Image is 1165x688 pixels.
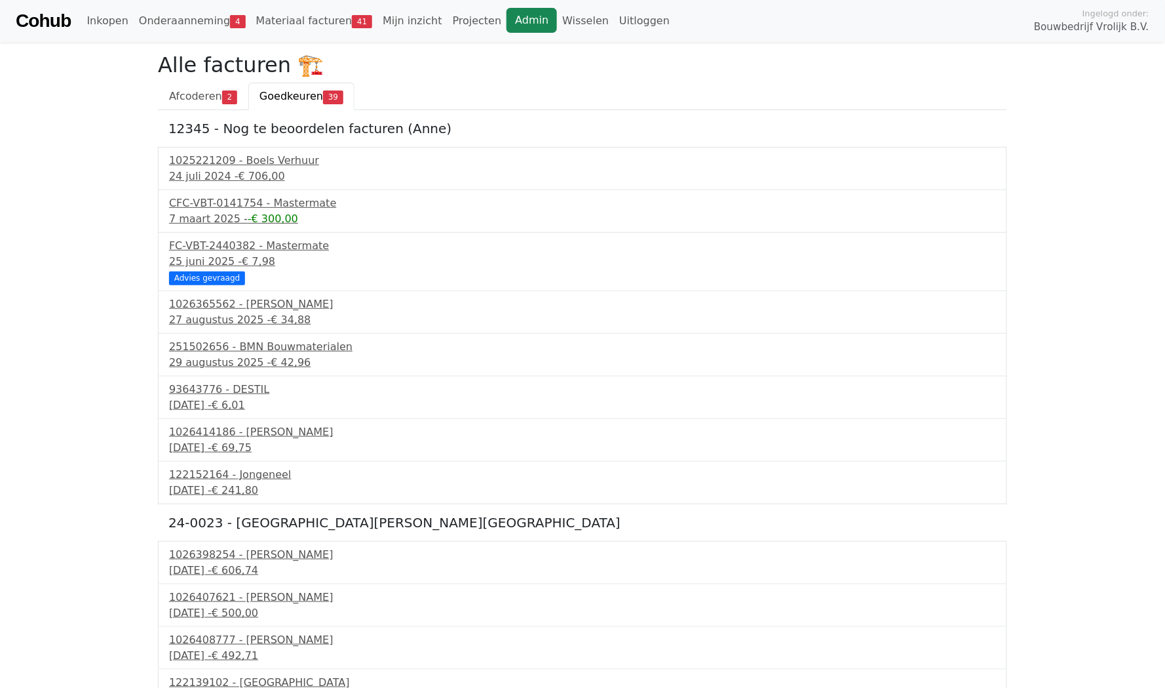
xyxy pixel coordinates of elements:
a: 1026398254 - [PERSON_NAME][DATE] -€ 606,74 [169,547,996,578]
span: € 606,74 [212,564,258,577]
a: Admin [506,8,557,33]
a: 122152164 - Jongeneel[DATE] -€ 241,80 [169,467,996,498]
div: 7 maart 2025 - [169,211,996,227]
a: 1026365562 - [PERSON_NAME]27 augustus 2025 -€ 34,88 [169,296,996,328]
span: -€ 300,00 [248,212,298,225]
div: FC-VBT-2440382 - Mastermate [169,238,996,254]
span: € 69,75 [212,441,252,454]
div: 27 augustus 2025 - [169,312,996,328]
div: [DATE] - [169,605,996,621]
span: 41 [352,15,372,28]
div: [DATE] - [169,563,996,578]
div: [DATE] - [169,440,996,456]
a: Onderaanneming4 [134,8,251,34]
a: Uitloggen [614,8,675,34]
span: € 706,00 [239,170,285,182]
div: 1026408777 - [PERSON_NAME] [169,632,996,648]
div: 25 juni 2025 - [169,254,996,270]
span: 4 [230,15,245,28]
div: CFC-VBT-0141754 - Mastermate [169,195,996,211]
div: 1026407621 - [PERSON_NAME] [169,590,996,605]
a: Cohub [16,5,71,37]
a: 1025221209 - Boels Verhuur24 juli 2024 -€ 706,00 [169,153,996,184]
a: 1026408777 - [PERSON_NAME][DATE] -€ 492,71 [169,632,996,664]
span: € 7,98 [242,255,275,268]
span: Bouwbedrijf Vrolijk B.V. [1034,20,1149,35]
a: FC-VBT-2440382 - Mastermate25 juni 2025 -€ 7,98 Advies gevraagd [169,238,996,283]
div: 24 juli 2024 - [169,169,996,184]
a: 1026414186 - [PERSON_NAME][DATE] -€ 69,75 [169,424,996,456]
span: € 241,80 [212,484,258,496]
div: [DATE] - [169,397,996,413]
a: Materiaal facturen41 [251,8,378,34]
span: € 34,88 [271,314,311,326]
div: [DATE] - [169,648,996,664]
span: € 492,71 [212,649,258,662]
div: 1026414186 - [PERSON_NAME] [169,424,996,440]
div: 1025221209 - Boels Verhuur [169,153,996,169]
div: 1026365562 - [PERSON_NAME] [169,296,996,312]
a: Wisselen [557,8,614,34]
div: 251502656 - BMN Bouwmaterialen [169,339,996,355]
a: Inkopen [81,8,133,34]
a: Goedkeuren39 [248,83,354,110]
span: € 42,96 [271,356,311,369]
span: € 500,00 [212,607,258,619]
div: 29 augustus 2025 - [169,355,996,371]
a: 251502656 - BMN Bouwmaterialen29 augustus 2025 -€ 42,96 [169,339,996,371]
span: Goedkeuren [259,90,323,102]
div: 122152164 - Jongeneel [169,467,996,483]
span: 2 [222,91,237,104]
span: Afcoderen [169,90,222,102]
a: Afcoderen2 [158,83,248,110]
a: Mijn inzicht [377,8,448,34]
div: Advies gevraagd [169,272,245,285]
span: € 6,01 [212,399,245,411]
a: 1026407621 - [PERSON_NAME][DATE] -€ 500,00 [169,590,996,621]
a: 93643776 - DESTIL[DATE] -€ 6,01 [169,382,996,413]
h5: 12345 - Nog te beoordelen facturen (Anne) [168,121,997,136]
div: 1026398254 - [PERSON_NAME] [169,547,996,563]
div: [DATE] - [169,483,996,498]
span: Ingelogd onder: [1082,7,1149,20]
div: 93643776 - DESTIL [169,382,996,397]
span: 39 [323,91,343,104]
a: CFC-VBT-0141754 - Mastermate7 maart 2025 --€ 300,00 [169,195,996,227]
a: Projecten [448,8,507,34]
h5: 24-0023 - [GEOGRAPHIC_DATA][PERSON_NAME][GEOGRAPHIC_DATA] [168,515,997,531]
h2: Alle facturen 🏗️ [158,52,1007,77]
